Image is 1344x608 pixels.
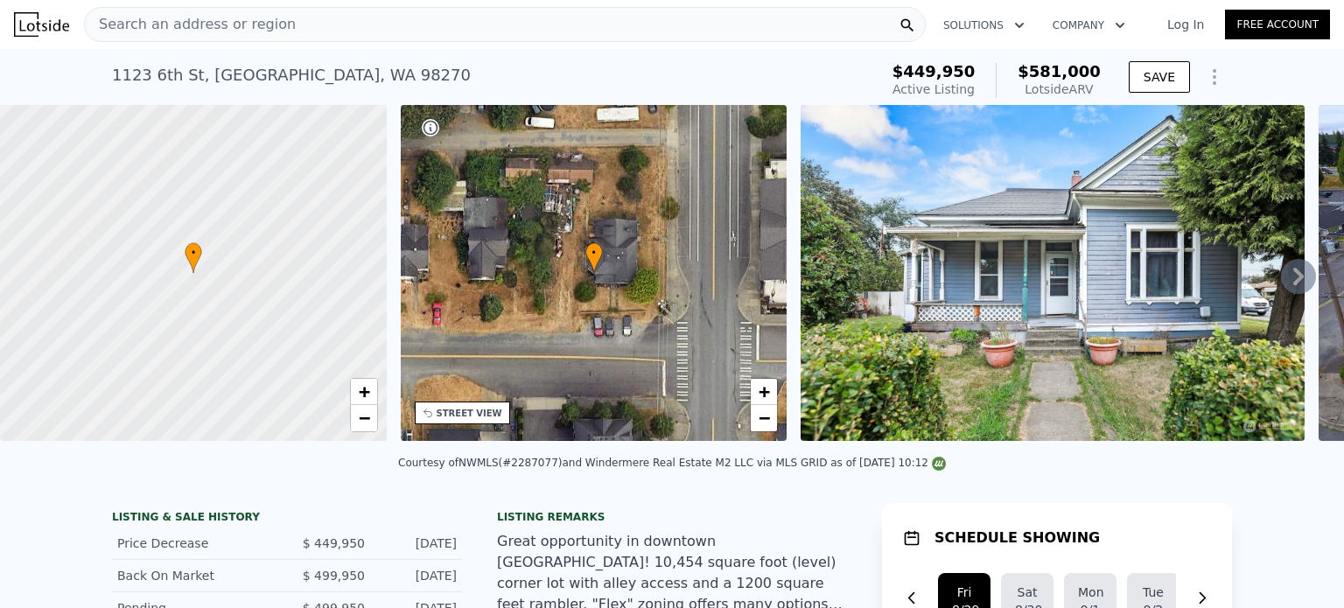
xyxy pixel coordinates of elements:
[303,569,365,583] span: $ 499,950
[1141,584,1165,601] div: Tue
[1129,61,1190,93] button: SAVE
[358,407,369,429] span: −
[1225,10,1330,39] a: Free Account
[379,567,457,584] div: [DATE]
[85,14,296,35] span: Search an address or region
[303,536,365,550] span: $ 449,950
[379,535,457,552] div: [DATE]
[185,242,202,273] div: •
[1039,10,1139,41] button: Company
[1146,16,1225,33] a: Log In
[892,62,976,80] span: $449,950
[751,405,777,431] a: Zoom out
[932,457,946,471] img: NWMLS Logo
[929,10,1039,41] button: Solutions
[398,457,946,469] div: Courtesy of NWMLS (#2287077) and Windermere Real Estate M2 LLC via MLS GRID as of [DATE] 10:12
[117,567,273,584] div: Back On Market
[801,105,1305,441] img: Sale: 149516480 Parcel: 103659949
[437,407,502,420] div: STREET VIEW
[1078,584,1102,601] div: Mon
[952,584,976,601] div: Fri
[351,405,377,431] a: Zoom out
[892,82,975,96] span: Active Listing
[1015,584,1039,601] div: Sat
[585,245,603,261] span: •
[759,381,770,402] span: +
[1018,80,1101,98] div: Lotside ARV
[185,245,202,261] span: •
[112,510,462,528] div: LISTING & SALE HISTORY
[751,379,777,405] a: Zoom in
[1197,59,1232,94] button: Show Options
[117,535,273,552] div: Price Decrease
[351,379,377,405] a: Zoom in
[358,381,369,402] span: +
[112,63,471,87] div: 1123 6th St , [GEOGRAPHIC_DATA] , WA 98270
[934,528,1100,549] h1: SCHEDULE SHOWING
[1018,62,1101,80] span: $581,000
[585,242,603,273] div: •
[759,407,770,429] span: −
[497,510,847,524] div: Listing remarks
[14,12,69,37] img: Lotside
